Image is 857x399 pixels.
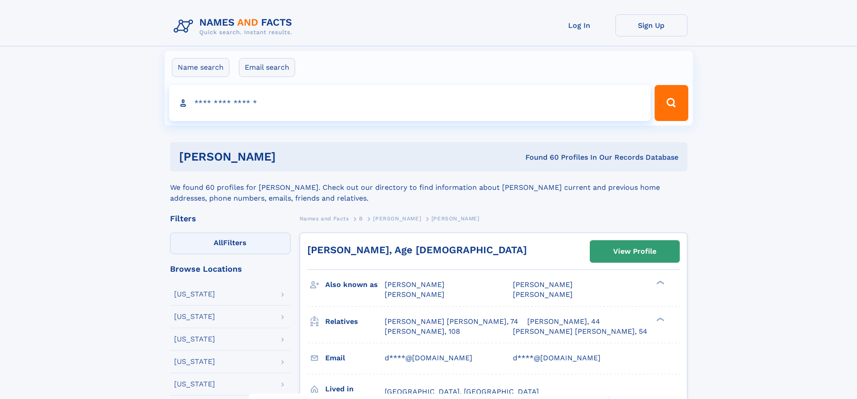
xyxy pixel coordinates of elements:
[300,213,349,224] a: Names and Facts
[400,152,678,162] div: Found 60 Profiles In Our Records Database
[239,58,295,77] label: Email search
[655,85,688,121] button: Search Button
[385,327,460,336] a: [PERSON_NAME], 108
[373,215,421,222] span: [PERSON_NAME]
[325,277,385,292] h3: Also known as
[172,58,229,77] label: Name search
[170,265,291,273] div: Browse Locations
[385,317,518,327] a: [PERSON_NAME] [PERSON_NAME], 74
[654,280,665,286] div: ❯
[307,244,527,256] a: [PERSON_NAME], Age [DEMOGRAPHIC_DATA]
[174,381,215,388] div: [US_STATE]
[214,238,223,247] span: All
[169,85,651,121] input: search input
[170,233,291,254] label: Filters
[325,314,385,329] h3: Relatives
[590,241,679,262] a: View Profile
[385,387,539,396] span: [GEOGRAPHIC_DATA], [GEOGRAPHIC_DATA]
[325,381,385,397] h3: Lived in
[174,291,215,298] div: [US_STATE]
[513,280,573,289] span: [PERSON_NAME]
[385,280,444,289] span: [PERSON_NAME]
[613,241,656,262] div: View Profile
[359,215,363,222] span: B
[174,336,215,343] div: [US_STATE]
[325,350,385,366] h3: Email
[513,290,573,299] span: [PERSON_NAME]
[615,14,687,36] a: Sign Up
[170,14,300,39] img: Logo Names and Facts
[174,358,215,365] div: [US_STATE]
[179,151,401,162] h1: [PERSON_NAME]
[373,213,421,224] a: [PERSON_NAME]
[513,327,647,336] a: [PERSON_NAME] [PERSON_NAME], 54
[527,317,600,327] a: [PERSON_NAME], 44
[359,213,363,224] a: B
[431,215,480,222] span: [PERSON_NAME]
[170,215,291,223] div: Filters
[543,14,615,36] a: Log In
[174,313,215,320] div: [US_STATE]
[385,290,444,299] span: [PERSON_NAME]
[654,316,665,322] div: ❯
[170,171,687,204] div: We found 60 profiles for [PERSON_NAME]. Check out our directory to find information about [PERSON...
